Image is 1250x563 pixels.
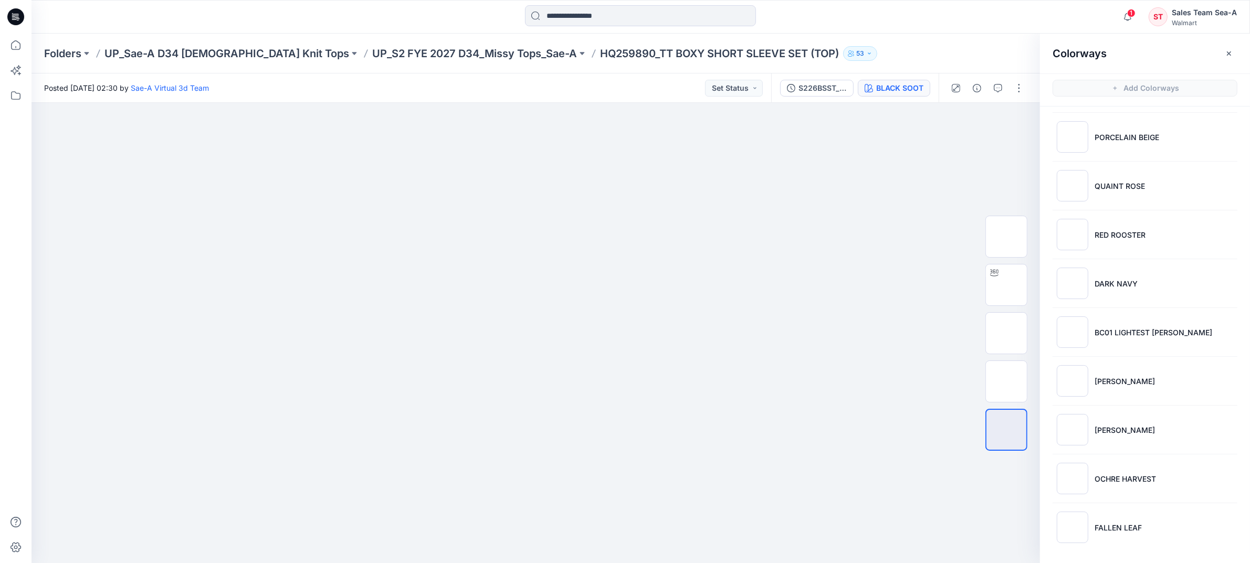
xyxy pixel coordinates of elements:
[1095,424,1155,435] p: [PERSON_NAME]
[1057,121,1088,153] img: PORCELAIN BEIGE
[1057,512,1088,543] img: FALLEN LEAF
[44,46,81,61] a: Folders
[1095,473,1156,484] p: OCHRE HARVEST
[1172,19,1237,27] div: Walmart
[858,80,930,97] button: BLACK SOOT
[1053,47,1107,60] h2: Colorways
[1095,376,1155,387] p: [PERSON_NAME]
[1057,170,1088,201] img: QUAINT ROSE
[1057,365,1088,397] img: ROSE DE FLAMANT
[1057,414,1088,445] img: ROSE HERB
[131,83,209,92] a: Sae-A Virtual 3d Team
[1095,132,1159,143] p: PORCELAIN BEIGE
[1149,7,1168,26] div: ST
[1095,327,1212,338] p: BC01 LIGHTEST [PERSON_NAME]
[1095,180,1145,192] p: QUAINT ROSE
[1057,316,1088,348] img: BC01 LIGHTEST HEATHER GREY
[799,82,847,94] div: S226BSST_FULL COLORWAYS
[1095,229,1146,240] p: RED ROOSTER
[44,82,209,93] span: Posted [DATE] 02:30 by
[600,46,839,61] p: HQ259890_TT BOXY SHORT SLEEVE SET (TOP)
[1095,522,1142,533] p: FALLEN LEAF
[1057,463,1088,494] img: OCHRE HARVEST
[372,46,577,61] a: UP_S2 FYE 2027 D34_Missy Tops_Sae-A
[843,46,877,61] button: 53
[104,46,349,61] a: UP_Sae-A D34 [DEMOGRAPHIC_DATA] Knit Tops
[1057,268,1088,299] img: DARK NAVY
[1127,9,1136,17] span: 1
[856,48,864,59] p: 53
[1172,6,1237,19] div: Sales Team Sea-A
[1057,219,1088,250] img: RED ROOSTER
[1095,278,1138,289] p: DARK NAVY
[876,82,923,94] div: BLACK SOOT
[780,80,854,97] button: S226BSST_FULL COLORWAYS
[969,80,985,97] button: Details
